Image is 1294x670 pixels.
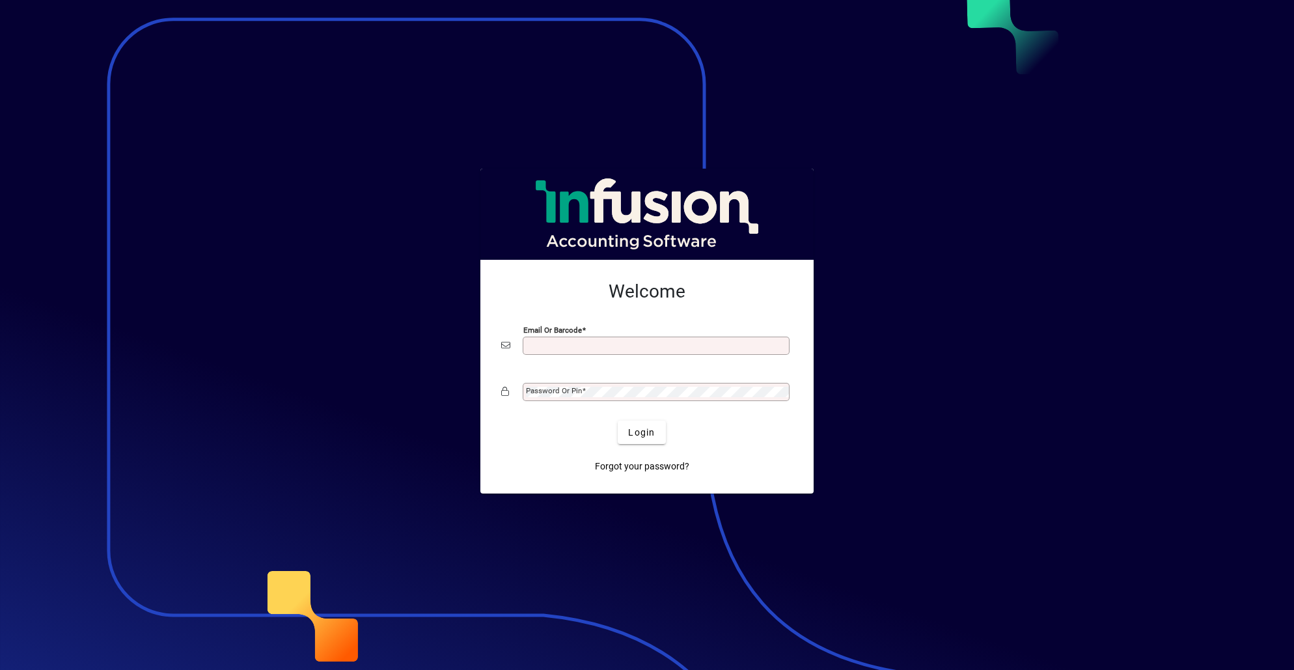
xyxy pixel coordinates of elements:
[618,421,665,444] button: Login
[501,281,793,303] h2: Welcome
[526,386,582,395] mat-label: Password or Pin
[523,326,582,335] mat-label: Email or Barcode
[595,460,689,473] span: Forgot your password?
[590,454,695,478] a: Forgot your password?
[628,426,655,440] span: Login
